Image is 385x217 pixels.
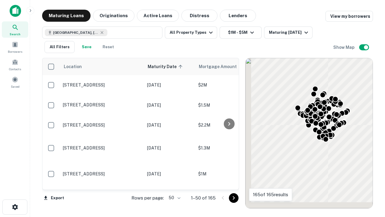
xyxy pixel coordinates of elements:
p: [DATE] [147,82,192,88]
p: [STREET_ADDRESS] [63,145,141,151]
p: [DATE] [147,171,192,177]
button: All Filters [45,41,75,53]
button: Lenders [220,10,256,22]
p: [DATE] [147,145,192,151]
span: Borrowers [8,49,22,54]
button: Maturing Loans [42,10,91,22]
p: $1.5M [198,102,258,108]
img: capitalize-icon.png [10,5,21,17]
span: Contacts [9,67,21,71]
button: Go to next page [229,193,239,203]
p: [DATE] [147,102,192,108]
p: [STREET_ADDRESS] [63,102,141,108]
button: $1M - $5M [220,27,262,39]
p: [STREET_ADDRESS] [63,82,141,88]
button: Distress [181,10,217,22]
button: Save your search to get updates of matches that match your search criteria. [77,41,96,53]
a: Search [2,21,28,38]
p: Rows per page: [131,194,164,202]
button: Maturing [DATE] [264,27,313,39]
iframe: Chat Widget [355,169,385,198]
p: [STREET_ADDRESS] [63,171,141,177]
p: [DATE] [147,122,192,128]
a: Contacts [2,56,28,73]
span: Search [10,32,20,36]
p: 165 of 165 results [253,191,288,198]
th: Maturity Date [144,58,195,75]
a: View my borrowers [325,11,373,22]
span: Maturity Date [148,63,184,70]
span: Location [63,63,82,70]
p: $1M [198,171,258,177]
a: Saved [2,74,28,90]
span: Mortgage Amount [199,63,245,70]
span: Saved [11,84,20,89]
p: $2.2M [198,122,258,128]
div: 50 [166,193,181,202]
p: [STREET_ADDRESS] [63,122,141,128]
p: $2M [198,82,258,88]
a: Borrowers [2,39,28,55]
span: [GEOGRAPHIC_DATA], [GEOGRAPHIC_DATA], [GEOGRAPHIC_DATA] [53,30,98,35]
p: 1–50 of 165 [191,194,216,202]
h6: Show Map [333,44,356,51]
div: 0 0 [245,58,373,208]
button: Active Loans [137,10,179,22]
th: Location [60,58,144,75]
button: [GEOGRAPHIC_DATA], [GEOGRAPHIC_DATA], [GEOGRAPHIC_DATA] [42,27,162,39]
button: Reset [99,41,118,53]
th: Mortgage Amount [195,58,261,75]
p: $1.3M [198,145,258,151]
button: Export [42,193,66,203]
button: Originations [93,10,134,22]
div: Maturing [DATE] [269,29,310,36]
button: All Property Types [165,27,217,39]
